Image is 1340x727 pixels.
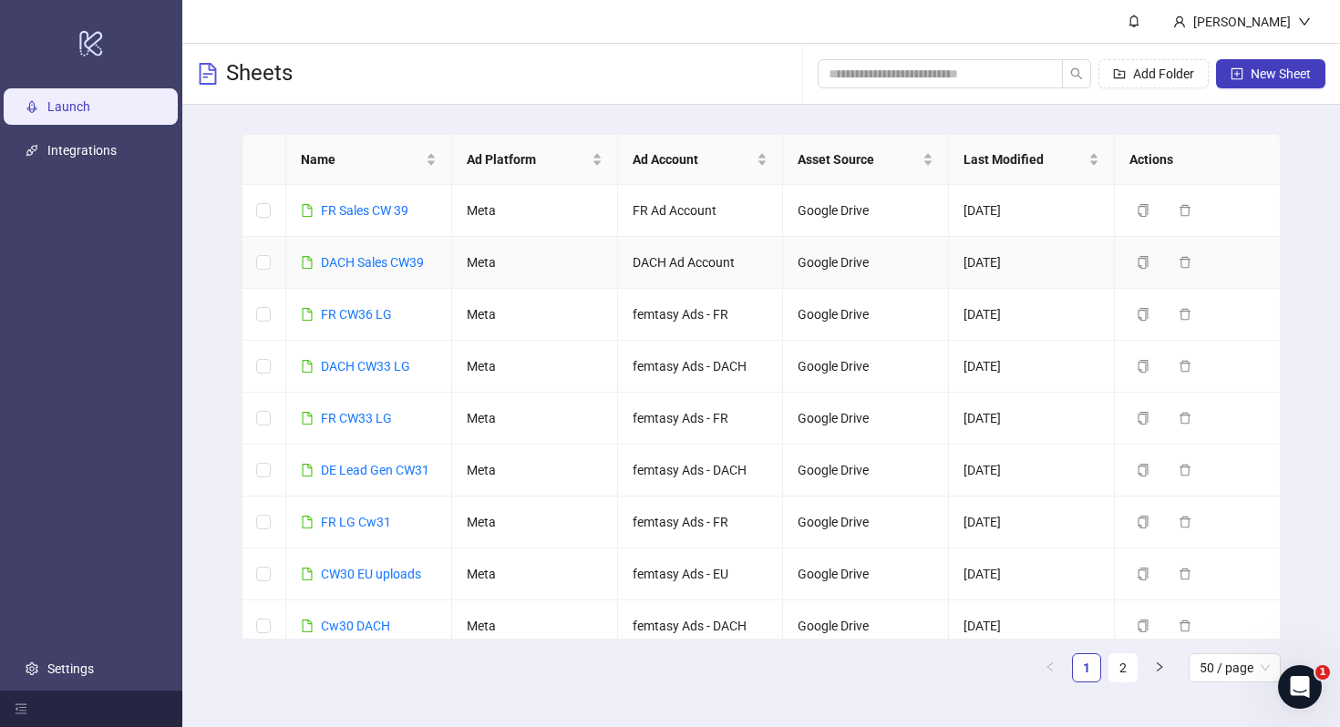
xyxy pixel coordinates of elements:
[467,149,588,169] span: Ad Platform
[301,412,314,425] span: file
[783,548,949,600] td: Google Drive
[949,185,1115,237] td: [DATE]
[783,393,949,445] td: Google Drive
[452,393,618,445] td: Meta
[1315,665,1330,680] span: 1
[783,237,949,289] td: Google Drive
[47,661,94,676] a: Settings
[1115,135,1281,185] th: Actions
[301,256,314,269] span: file
[1137,516,1149,528] span: copy
[1108,653,1138,682] li: 2
[452,341,618,393] td: Meta
[618,445,784,497] td: femtasy Ads - DACH
[1179,256,1191,269] span: delete
[321,359,410,374] a: DACH CW33 LG
[301,149,422,169] span: Name
[1137,568,1149,580] span: copy
[783,600,949,652] td: Google Drive
[1128,15,1140,27] span: bell
[1179,204,1191,217] span: delete
[452,289,618,341] td: Meta
[783,497,949,548] td: Google Drive
[321,567,421,581] a: CW30 EU uploads
[1137,619,1149,632] span: copy
[452,445,618,497] td: Meta
[452,135,618,185] th: Ad Platform
[1278,665,1322,709] iframe: Intercom live chat
[301,568,314,580] span: file
[452,600,618,652] td: Meta
[1179,568,1191,580] span: delete
[1045,661,1056,672] span: left
[949,445,1115,497] td: [DATE]
[949,393,1115,445] td: [DATE]
[949,341,1115,393] td: [DATE]
[949,135,1115,185] th: Last Modified
[1137,256,1149,269] span: copy
[1137,412,1149,425] span: copy
[286,135,452,185] th: Name
[1137,204,1149,217] span: copy
[798,149,919,169] span: Asset Source
[301,516,314,528] span: file
[1036,653,1065,682] button: left
[949,497,1115,548] td: [DATE]
[1251,67,1311,81] span: New Sheet
[618,237,784,289] td: DACH Ad Account
[226,59,293,88] h3: Sheets
[783,185,949,237] td: Google Drive
[1113,67,1126,80] span: folder-add
[301,619,314,632] span: file
[1073,654,1100,681] a: 1
[301,204,314,217] span: file
[301,360,314,373] span: file
[949,600,1115,652] td: [DATE]
[1137,464,1149,476] span: copy
[1179,619,1191,632] span: delete
[321,255,424,270] a: DACH Sales CW39
[949,548,1115,600] td: [DATE]
[197,63,219,85] span: file-text
[618,341,784,393] td: femtasy Ads - DACH
[1189,653,1281,682] div: Page Size
[1179,360,1191,373] span: delete
[618,497,784,548] td: femtasy Ads - FR
[618,135,784,185] th: Ad Account
[783,289,949,341] td: Google Drive
[1145,653,1174,682] button: right
[1179,516,1191,528] span: delete
[1173,15,1186,28] span: user
[452,548,618,600] td: Meta
[321,203,408,218] a: FR Sales CW 39
[1179,412,1191,425] span: delete
[949,237,1115,289] td: [DATE]
[321,515,391,529] a: FR LG Cw31
[618,185,784,237] td: FR Ad Account
[1133,67,1194,81] span: Add Folder
[618,393,784,445] td: femtasy Ads - FR
[15,702,27,715] span: menu-fold
[783,445,949,497] td: Google Drive
[783,135,949,185] th: Asset Source
[301,308,314,321] span: file
[47,143,117,158] a: Integrations
[1216,59,1325,88] button: New Sheet
[321,411,392,425] a: FR CW33 LG
[1137,308,1149,321] span: copy
[1154,661,1165,672] span: right
[1231,67,1243,80] span: plus-square
[321,463,429,477] a: DE Lead Gen CW31
[452,497,618,548] td: Meta
[1145,653,1174,682] li: Next Page
[1179,464,1191,476] span: delete
[1137,360,1149,373] span: copy
[321,619,390,633] a: Cw30 DACH
[321,307,392,322] a: FR CW36 LG
[1298,15,1311,28] span: down
[618,289,784,341] td: femtasy Ads - FR
[1098,59,1209,88] button: Add Folder
[1186,12,1298,32] div: [PERSON_NAME]
[1036,653,1065,682] li: Previous Page
[1072,653,1101,682] li: 1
